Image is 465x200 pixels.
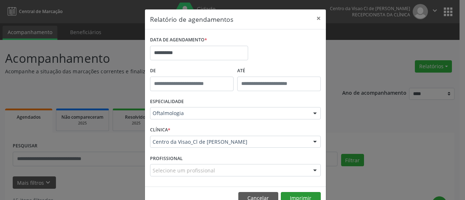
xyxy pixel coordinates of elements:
[150,153,183,164] label: PROFISSIONAL
[237,65,321,77] label: ATÉ
[150,15,233,24] h5: Relatório de agendamentos
[311,9,326,27] button: Close
[150,34,207,46] label: DATA DE AGENDAMENTO
[150,96,184,107] label: ESPECIALIDADE
[150,65,234,77] label: De
[153,110,306,117] span: Oftalmologia
[153,167,215,174] span: Selecione um profissional
[150,125,170,136] label: CLÍNICA
[153,138,306,146] span: Centro da Visao_Cl de [PERSON_NAME]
